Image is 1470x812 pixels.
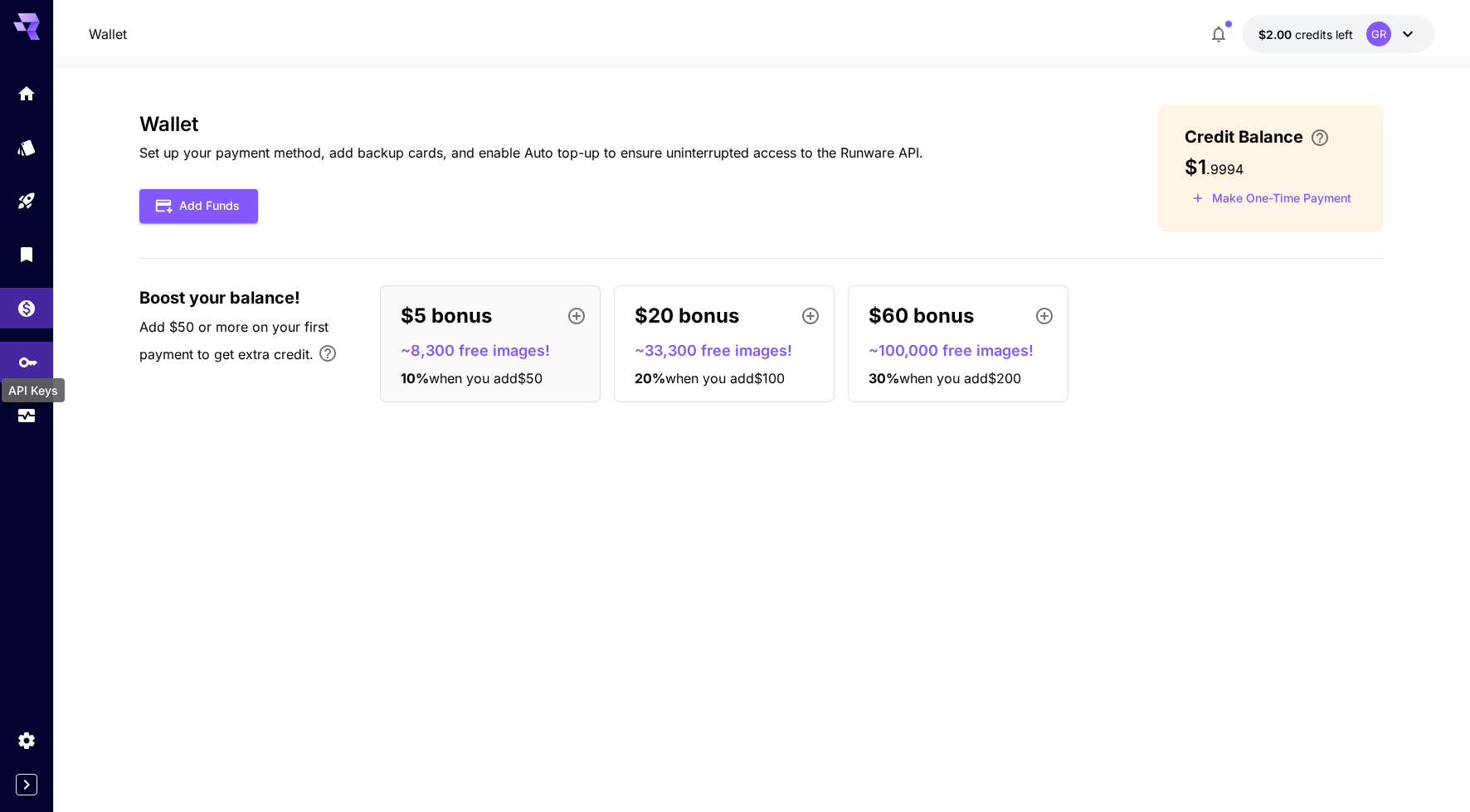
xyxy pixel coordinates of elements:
[2,378,65,402] div: API Keys
[635,339,827,362] p: ~33,300 free images!
[635,370,665,387] span: 20 %
[1258,26,1353,43] div: $1.9994
[1258,27,1295,41] span: $2.00
[16,774,37,795] button: Expand sidebar
[17,191,37,212] div: Playground
[18,347,38,367] div: API Keys
[635,301,739,331] p: $20 bonus
[869,301,974,331] p: $60 bonus
[139,318,329,362] span: Add $50 or more on your first payment to get extra credit.
[17,406,37,426] div: Usage
[401,301,492,331] p: $5 bonus
[139,113,923,136] h3: Wallet
[17,294,37,314] div: Wallet
[1185,124,1303,149] span: Credit Balance
[17,240,37,260] div: Library
[89,24,127,44] nav: breadcrumb
[17,730,37,751] div: Settings
[401,370,429,387] span: 10 %
[869,370,899,387] span: 30 %
[1185,186,1359,212] button: Make a one-time, non-recurring payment
[1185,155,1206,179] span: $1
[1295,27,1353,41] span: credits left
[899,370,1021,387] span: when you add $200
[665,370,785,387] span: when you add $100
[1242,15,1434,53] button: $1.9994GR
[139,189,258,223] button: Add Funds
[401,339,593,362] p: ~8,300 free images!
[1366,22,1391,46] div: GR
[17,132,37,153] div: Models
[139,285,300,310] span: Boost your balance!
[17,79,37,100] div: Home
[869,339,1061,362] p: ~100,000 free images!
[139,143,923,163] p: Set up your payment method, add backup cards, and enable Auto top-up to ensure uninterrupted acce...
[311,337,344,370] button: Bonus applies only to your first payment, up to 30% on the first $1,000.
[429,370,543,387] span: when you add $50
[89,24,127,44] a: Wallet
[1303,128,1336,148] button: Enter your card details and choose an Auto top-up amount to avoid service interruptions. We'll au...
[1206,161,1244,177] span: . 9994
